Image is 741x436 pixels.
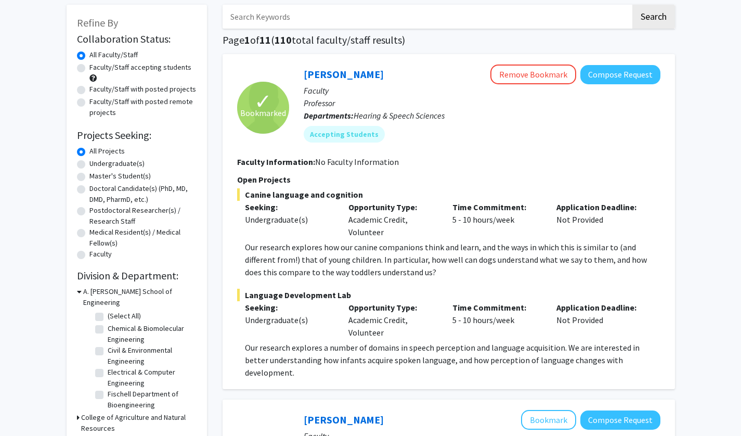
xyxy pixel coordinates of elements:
[8,389,44,428] iframe: Chat
[254,96,272,107] span: ✓
[240,107,286,119] span: Bookmarked
[108,411,194,432] label: Materials Science & Engineering
[275,33,292,46] span: 110
[108,345,194,367] label: Civil & Environmental Engineering
[245,314,333,326] div: Undergraduate(s)
[89,249,112,260] label: Faculty
[549,301,653,339] div: Not Provided
[89,62,191,73] label: Faculty/Staff accepting students
[89,205,197,227] label: Postdoctoral Researcher(s) / Research Staff
[237,173,660,186] p: Open Projects
[108,367,194,389] label: Electrical & Computer Engineering
[521,410,576,430] button: Add Peter Murrell to Bookmarks
[89,84,196,95] label: Faculty/Staff with posted projects
[452,301,541,314] p: Time Commitment:
[315,157,399,167] span: No Faculty Information
[108,389,194,411] label: Fischell Department of Bioengineering
[245,201,333,213] p: Seeking:
[237,157,315,167] b: Faculty Information:
[304,68,384,81] a: [PERSON_NAME]
[341,301,445,339] div: Academic Credit, Volunteer
[445,201,549,238] div: 5 - 10 hours/week
[549,201,653,238] div: Not Provided
[89,183,197,205] label: Doctoral Candidate(s) (PhD, MD, DMD, PharmD, etc.)
[89,171,151,182] label: Master's Student(s)
[304,110,354,121] b: Departments:
[304,126,385,143] mat-chip: Accepting Students
[77,270,197,282] h2: Division & Department:
[304,413,384,426] a: [PERSON_NAME]
[77,16,118,29] span: Refine By
[81,412,197,434] h3: College of Agriculture and Natural Resources
[245,213,333,226] div: Undergraduate(s)
[452,201,541,213] p: Time Commitment:
[490,65,576,84] button: Remove Bookmark
[77,129,197,142] h2: Projects Seeking:
[89,96,197,118] label: Faculty/Staff with posted remote projects
[632,5,675,29] button: Search
[223,5,631,29] input: Search Keywords
[108,311,141,322] label: (Select All)
[348,301,437,314] p: Opportunity Type:
[304,97,660,109] p: Professor
[245,241,660,278] p: Our research explores how our canine companions think and learn, and the ways in which this is si...
[83,286,197,308] h3: A. [PERSON_NAME] School of Engineering
[89,49,138,60] label: All Faculty/Staff
[556,201,645,213] p: Application Deadline:
[237,188,660,201] span: Canine language and cognition
[445,301,549,339] div: 5 - 10 hours/week
[354,110,445,121] span: Hearing & Speech Sciences
[348,201,437,213] p: Opportunity Type:
[237,289,660,301] span: Language Development Lab
[259,33,271,46] span: 11
[304,84,660,97] p: Faculty
[89,227,197,249] label: Medical Resident(s) / Medical Fellow(s)
[89,146,125,157] label: All Projects
[580,65,660,84] button: Compose Request to Rochelle Newman
[223,34,675,46] h1: Page of ( total faculty/staff results)
[108,323,194,345] label: Chemical & Biomolecular Engineering
[341,201,445,238] div: Academic Credit, Volunteer
[556,301,645,314] p: Application Deadline:
[89,158,145,169] label: Undergraduate(s)
[244,33,250,46] span: 1
[580,411,660,430] button: Compose Request to Peter Murrell
[77,33,197,45] h2: Collaboration Status:
[245,301,333,314] p: Seeking:
[245,341,660,379] p: Our research explores a number of domains in speech perception and language acquisition. We are i...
